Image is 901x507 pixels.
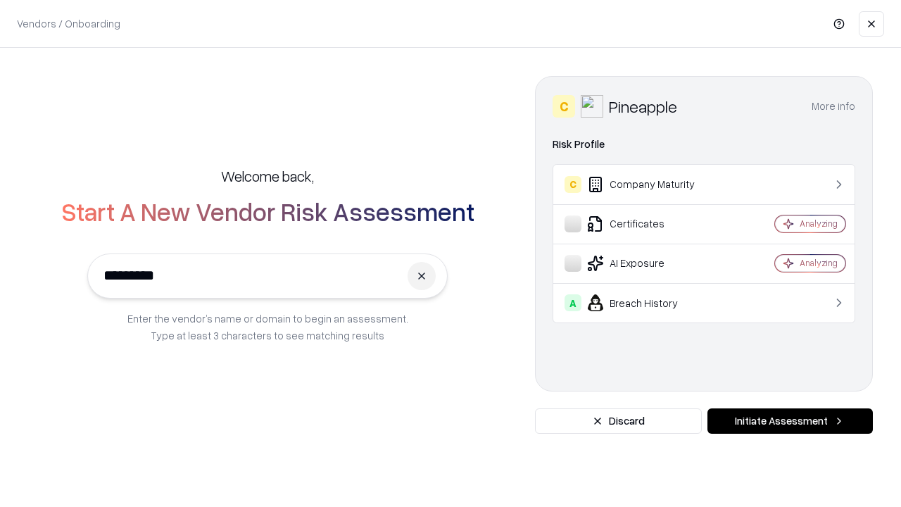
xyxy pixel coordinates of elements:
[127,310,408,344] p: Enter the vendor’s name or domain to begin an assessment. Type at least 3 characters to see match...
[565,176,733,193] div: Company Maturity
[553,95,575,118] div: C
[800,218,838,230] div: Analyzing
[565,294,733,311] div: Breach History
[581,95,603,118] img: Pineapple
[565,255,733,272] div: AI Exposure
[609,95,677,118] div: Pineapple
[707,408,873,434] button: Initiate Assessment
[565,215,733,232] div: Certificates
[61,197,474,225] h2: Start A New Vendor Risk Assessment
[565,176,581,193] div: C
[812,94,855,119] button: More info
[535,408,702,434] button: Discard
[553,136,855,153] div: Risk Profile
[221,166,314,186] h5: Welcome back,
[800,257,838,269] div: Analyzing
[565,294,581,311] div: A
[17,16,120,31] p: Vendors / Onboarding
